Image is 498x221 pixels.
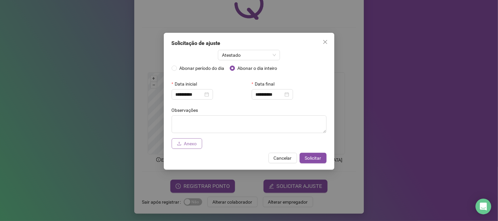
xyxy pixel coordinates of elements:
span: Solicitar [305,154,321,162]
span: Abonar período do dia [177,65,227,72]
button: uploadAnexo [172,138,202,149]
span: Abonar o dia inteiro [235,65,280,72]
button: Close [320,37,331,47]
button: Solicitar [300,153,327,163]
span: upload [177,141,182,146]
span: close [323,39,328,45]
div: Solicitação de ajuste [172,39,327,47]
div: Open Intercom Messenger [476,199,491,214]
label: Data final [252,79,279,89]
span: Cancelar [274,154,292,162]
span: Atestado [222,50,276,60]
button: Cancelar [269,153,297,163]
span: Anexo [184,140,197,147]
label: Data inicial [172,79,201,89]
label: Observações [172,105,203,115]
